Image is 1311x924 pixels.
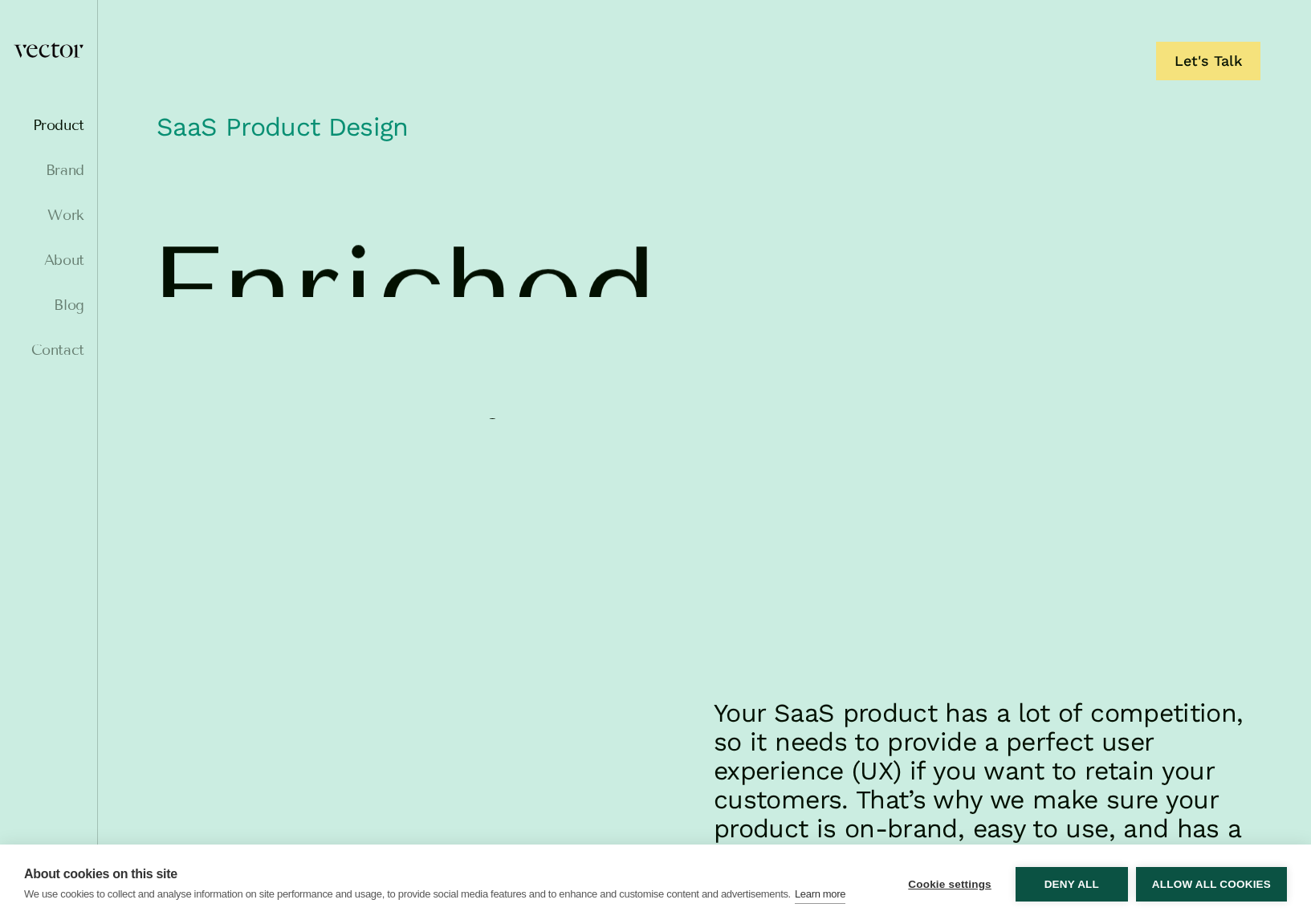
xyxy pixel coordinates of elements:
[13,252,84,268] a: About
[13,297,84,313] a: Blog
[1016,867,1128,902] button: Deny all
[149,230,657,352] span: Enriched
[24,888,791,900] p: We use cookies to collect and analyse information on site performance and usage, to provide socia...
[1136,867,1287,902] button: Allow all cookies
[892,867,1008,902] button: Cookie settings
[795,885,845,904] a: Learn more
[13,162,84,178] a: Brand
[149,103,1260,159] h1: SaaS Product Design
[13,342,84,358] a: Contact
[13,207,84,223] a: Work
[149,647,897,769] span: engagement.
[13,117,84,133] a: Product
[714,698,1260,872] p: Your SaaS product has a lot of competition, so it needs to provide a perfect user experience (UX)...
[1156,42,1260,80] a: Let's Talk
[24,867,177,881] strong: About cookies on this site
